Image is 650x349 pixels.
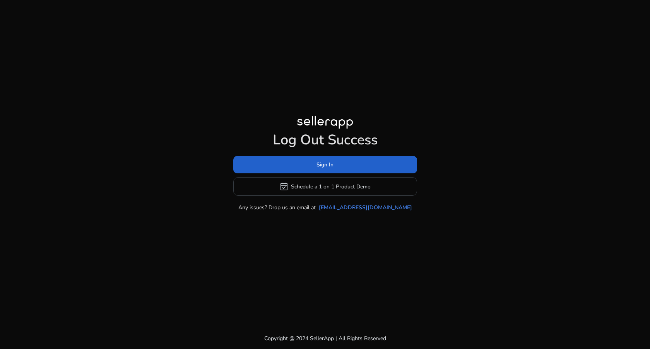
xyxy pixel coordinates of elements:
button: Sign In [233,156,417,173]
button: event_availableSchedule a 1 on 1 Product Demo [233,177,417,196]
p: Any issues? Drop us an email at [238,203,316,212]
span: Sign In [316,161,334,169]
h1: Log Out Success [233,132,417,148]
a: [EMAIL_ADDRESS][DOMAIN_NAME] [319,203,412,212]
span: event_available [279,182,289,191]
